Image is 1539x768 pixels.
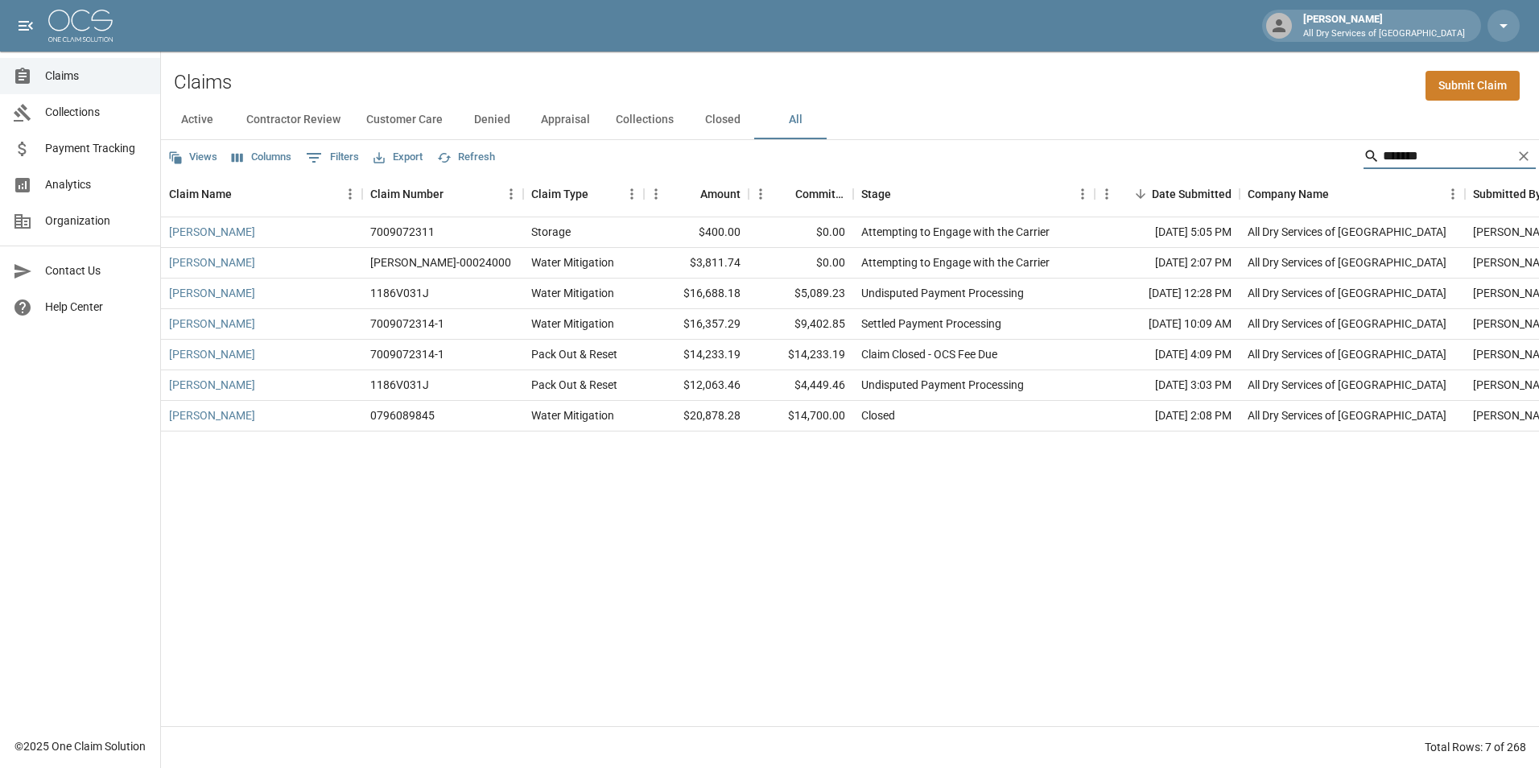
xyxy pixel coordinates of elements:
[644,171,749,217] div: Amount
[370,407,435,423] div: 0796089845
[1095,309,1240,340] div: [DATE] 10:09 AM
[749,217,853,248] div: $0.00
[45,104,147,121] span: Collections
[1248,346,1446,362] div: All Dry Services of Atlanta
[45,68,147,85] span: Claims
[1248,377,1446,393] div: All Dry Services of Atlanta
[1095,370,1240,401] div: [DATE] 3:03 PM
[169,377,255,393] a: [PERSON_NAME]
[10,10,42,42] button: open drawer
[433,145,499,170] button: Refresh
[531,346,617,362] div: Pack Out & Reset
[749,279,853,309] div: $5,089.23
[861,407,895,423] div: Closed
[456,101,528,139] button: Denied
[1303,27,1465,41] p: All Dry Services of [GEOGRAPHIC_DATA]
[687,101,759,139] button: Closed
[369,145,427,170] button: Export
[45,213,147,229] span: Organization
[1426,71,1520,101] a: Submit Claim
[1095,182,1119,206] button: Menu
[169,316,255,332] a: [PERSON_NAME]
[1248,285,1446,301] div: All Dry Services of Atlanta
[749,370,853,401] div: $4,449.46
[773,183,795,205] button: Sort
[169,407,255,423] a: [PERSON_NAME]
[861,254,1050,270] div: Attempting to Engage with the Carrier
[1071,182,1095,206] button: Menu
[644,248,749,279] div: $3,811.74
[749,248,853,279] div: $0.00
[362,171,523,217] div: Claim Number
[169,346,255,362] a: [PERSON_NAME]
[174,71,232,94] h2: Claims
[749,309,853,340] div: $9,402.85
[1248,316,1446,332] div: All Dry Services of Atlanta
[353,101,456,139] button: Customer Care
[164,145,221,170] button: Views
[588,183,611,205] button: Sort
[528,101,603,139] button: Appraisal
[45,176,147,193] span: Analytics
[1329,183,1351,205] button: Sort
[749,340,853,370] div: $14,233.19
[531,377,617,393] div: Pack Out & Reset
[644,279,749,309] div: $16,688.18
[644,182,668,206] button: Menu
[1095,279,1240,309] div: [DATE] 12:28 PM
[1095,401,1240,431] div: [DATE] 2:08 PM
[1441,182,1465,206] button: Menu
[531,171,588,217] div: Claim Type
[1248,407,1446,423] div: All Dry Services of Atlanta
[531,254,614,270] div: Water Mitigation
[1364,143,1536,172] div: Search
[644,370,749,401] div: $12,063.46
[233,101,353,139] button: Contractor Review
[169,171,232,217] div: Claim Name
[338,182,362,206] button: Menu
[644,401,749,431] div: $20,878.28
[1248,171,1329,217] div: Company Name
[1095,217,1240,248] div: [DATE] 5:05 PM
[161,171,362,217] div: Claim Name
[45,299,147,316] span: Help Center
[169,285,255,301] a: [PERSON_NAME]
[1248,224,1446,240] div: All Dry Services of Atlanta
[531,285,614,301] div: Water Mitigation
[700,171,741,217] div: Amount
[795,171,845,217] div: Committed Amount
[370,346,444,362] div: 7009072314-1
[161,101,233,139] button: Active
[749,401,853,431] div: $14,700.00
[370,316,444,332] div: 7009072314-1
[861,346,997,362] div: Claim Closed - OCS Fee Due
[861,316,1001,332] div: Settled Payment Processing
[45,140,147,157] span: Payment Tracking
[861,224,1050,240] div: Attempting to Engage with the Carrier
[1240,171,1465,217] div: Company Name
[861,171,891,217] div: Stage
[1425,739,1526,755] div: Total Rows: 7 of 268
[48,10,113,42] img: ocs-logo-white-transparent.png
[444,183,466,205] button: Sort
[232,183,254,205] button: Sort
[644,340,749,370] div: $14,233.19
[523,171,644,217] div: Claim Type
[861,285,1024,301] div: Undisputed Payment Processing
[1129,183,1152,205] button: Sort
[370,285,429,301] div: 1186V031J
[759,101,831,139] button: All
[853,171,1095,217] div: Stage
[370,377,429,393] div: 1186V031J
[1297,11,1471,40] div: [PERSON_NAME]
[644,309,749,340] div: $16,357.29
[1512,144,1536,168] button: Clear
[228,145,295,170] button: Select columns
[861,377,1024,393] div: Undisputed Payment Processing
[603,101,687,139] button: Collections
[161,101,1539,139] div: dynamic tabs
[1248,254,1446,270] div: All Dry Services of Atlanta
[644,217,749,248] div: $400.00
[14,738,146,754] div: © 2025 One Claim Solution
[370,224,435,240] div: 7009072311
